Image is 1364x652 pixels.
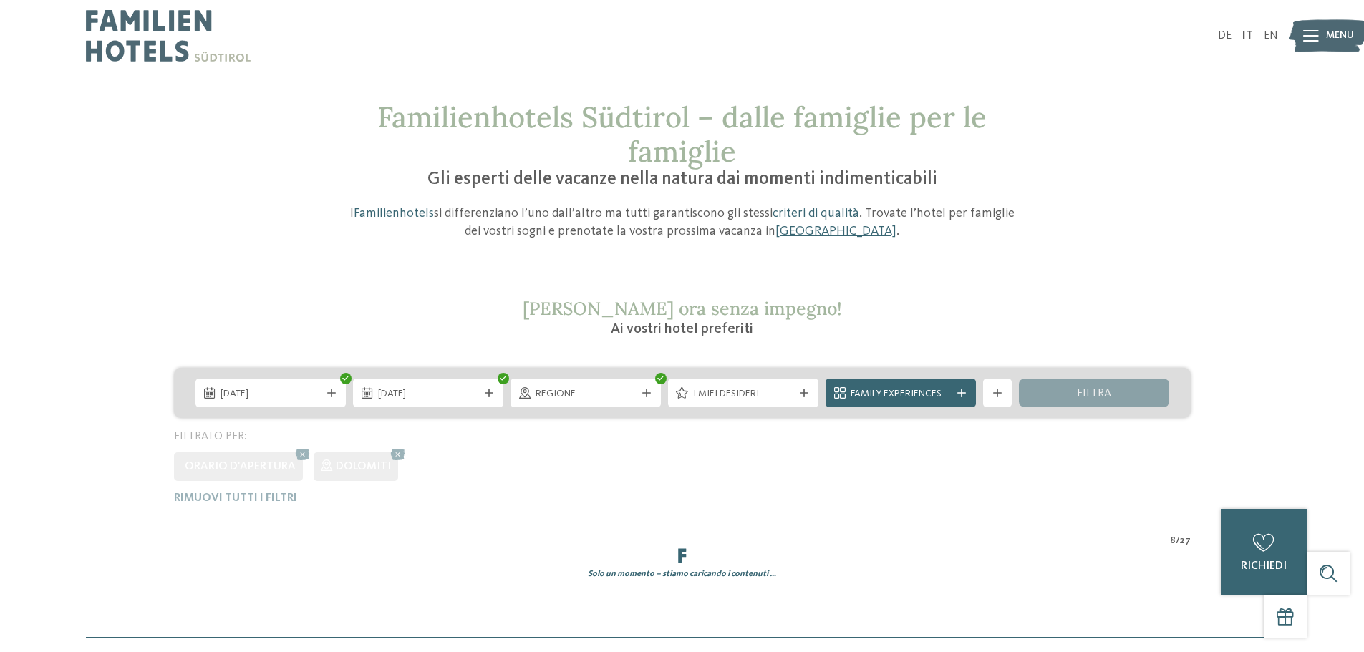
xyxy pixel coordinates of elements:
span: Ai vostri hotel preferiti [611,322,753,336]
span: [DATE] [221,387,321,402]
span: Family Experiences [851,387,951,402]
a: Familienhotels [354,207,434,220]
span: I miei desideri [693,387,793,402]
a: [GEOGRAPHIC_DATA] [775,225,896,238]
a: DE [1218,30,1232,42]
a: criteri di qualità [773,207,859,220]
span: 8 [1170,534,1176,548]
p: I si differenziano l’uno dall’altro ma tutti garantiscono gli stessi . Trovate l’hotel per famigl... [342,205,1022,240]
span: / [1176,534,1180,548]
span: Regione [536,387,636,402]
a: EN [1264,30,1278,42]
span: Gli esperti delle vacanze nella natura dai momenti indimenticabili [427,170,937,188]
span: richiedi [1241,560,1287,572]
span: [DATE] [378,387,478,402]
span: [PERSON_NAME] ora senza impegno! [523,297,842,320]
a: IT [1242,30,1253,42]
span: Familienhotels Südtirol – dalle famiglie per le famiglie [377,99,987,170]
span: 27 [1180,534,1191,548]
div: Solo un momento – stiamo caricando i contenuti … [163,568,1201,580]
span: Menu [1326,29,1354,43]
a: richiedi [1221,509,1307,595]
